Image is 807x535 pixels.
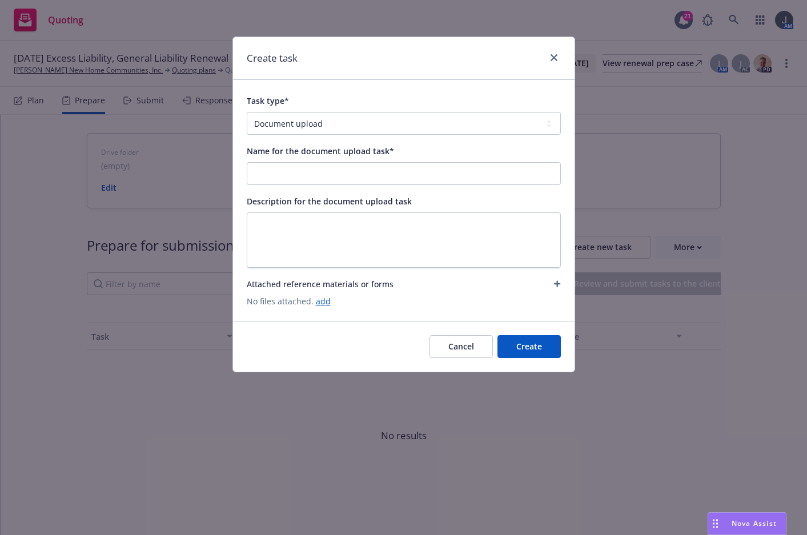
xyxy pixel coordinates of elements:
[247,51,298,66] h1: Create task
[247,95,289,106] span: Task type*
[247,146,394,156] span: Name for the document upload task*
[497,335,561,358] button: Create
[247,278,394,290] span: Attached reference materials or forms
[429,335,493,358] button: Cancel
[547,51,561,65] a: close
[247,295,561,307] span: No files attached.
[708,513,722,534] div: Drag to move
[316,296,331,307] a: add
[732,518,777,528] span: Nova Assist
[247,196,412,207] span: Description for the document upload task
[708,512,786,535] button: Nova Assist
